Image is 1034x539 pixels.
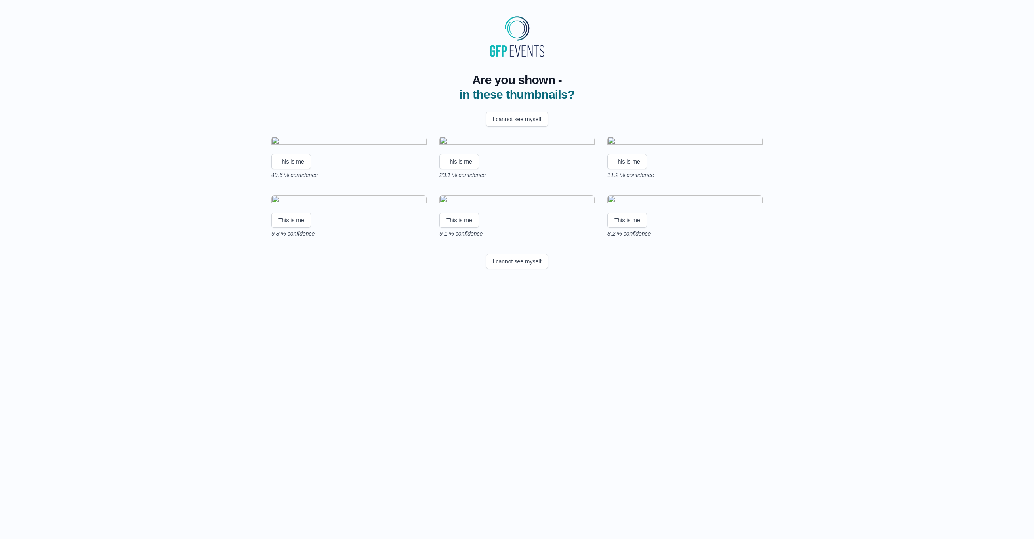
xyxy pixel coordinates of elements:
[607,229,763,238] p: 8.2 % confidence
[439,195,595,206] img: 9582558d74016c1732322de2545d6af52c7681cf.gif
[271,154,311,169] button: This is me
[459,73,574,87] span: Are you shown -
[607,137,763,147] img: a91cec0dd8eeea5941a744b81e3afd30e76ba36e.gif
[487,13,547,60] img: MyGraduationClip
[439,229,595,238] p: 9.1 % confidence
[271,213,311,228] button: This is me
[607,154,647,169] button: This is me
[271,171,427,179] p: 49.6 % confidence
[486,112,549,127] button: I cannot see myself
[607,213,647,228] button: This is me
[607,195,763,206] img: 5d9f1c2293f117a5d174071b0432d8053722f724.gif
[459,88,574,101] span: in these thumbnails?
[439,137,595,147] img: 8607642b42a5e008fae4e68d206422cd2fe24eeb.gif
[607,171,763,179] p: 11.2 % confidence
[439,154,479,169] button: This is me
[271,137,427,147] img: 93fadfa497fd293c4316389349fada440f10b664.gif
[439,213,479,228] button: This is me
[439,171,595,179] p: 23.1 % confidence
[486,254,549,269] button: I cannot see myself
[271,195,427,206] img: 6a26c03b56cb1f71e8716f7057d571b3712cc991.gif
[271,229,427,238] p: 9.8 % confidence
